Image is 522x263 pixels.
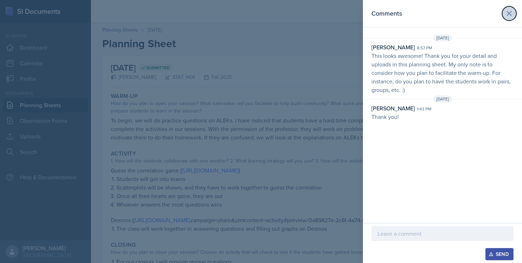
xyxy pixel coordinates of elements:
[371,104,415,113] div: [PERSON_NAME]
[371,43,415,51] div: [PERSON_NAME]
[490,251,509,257] div: Send
[371,113,513,121] p: Thank you!
[433,95,452,103] span: [DATE]
[371,9,402,18] h2: Comments
[485,248,513,260] button: Send
[417,106,431,112] div: 1:43 pm
[433,34,452,42] span: [DATE]
[371,51,513,94] p: This looks awesome! Thank you for your detail and uploads in this planning sheet. My only note is...
[417,45,432,51] div: 8:57 pm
